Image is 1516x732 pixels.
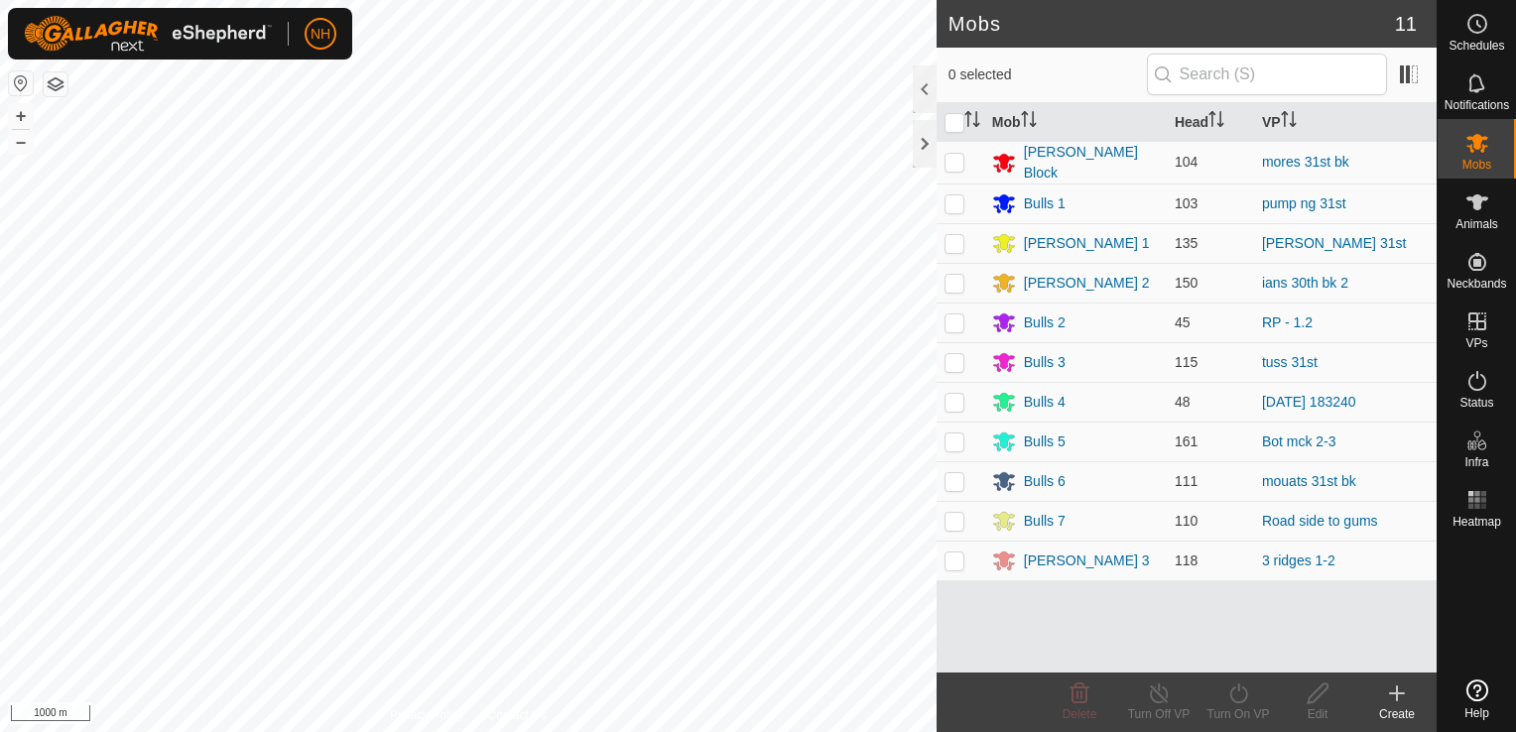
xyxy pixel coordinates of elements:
span: 150 [1175,275,1198,291]
div: Bulls 1 [1024,193,1066,214]
div: [PERSON_NAME] 2 [1024,273,1150,294]
div: [PERSON_NAME] 1 [1024,233,1150,254]
button: Reset Map [9,71,33,95]
span: 161 [1175,433,1198,449]
button: – [9,130,33,154]
div: [PERSON_NAME] Block [1024,142,1159,183]
div: Turn Off VP [1119,705,1199,723]
a: pump ng 31st [1262,195,1346,211]
a: [DATE] 183240 [1262,394,1356,410]
button: + [9,104,33,128]
a: mores 31st bk [1262,154,1349,170]
a: [PERSON_NAME] 31st [1262,235,1407,251]
span: 104 [1175,154,1198,170]
a: Help [1438,671,1516,727]
span: NH [311,24,330,45]
th: Mob [984,103,1167,142]
span: Infra [1464,456,1488,468]
div: Bulls 3 [1024,352,1066,373]
span: Mobs [1462,159,1491,171]
a: Road side to gums [1262,513,1378,529]
a: tuss 31st [1262,354,1318,370]
p-sorticon: Activate to sort [964,114,980,130]
div: Bulls 7 [1024,511,1066,532]
div: Bulls 5 [1024,431,1066,452]
p-sorticon: Activate to sort [1208,114,1224,130]
span: 115 [1175,354,1198,370]
span: 48 [1175,394,1191,410]
div: Edit [1278,705,1357,723]
span: 103 [1175,195,1198,211]
span: Heatmap [1453,516,1501,528]
span: 135 [1175,235,1198,251]
span: Status [1459,397,1493,409]
th: Head [1167,103,1254,142]
a: mouats 31st bk [1262,473,1356,489]
span: Help [1464,707,1489,719]
div: Bulls 2 [1024,312,1066,333]
h2: Mobs [948,12,1395,36]
span: 111 [1175,473,1198,489]
span: VPs [1465,337,1487,349]
span: Notifications [1445,99,1509,111]
div: Bulls 6 [1024,471,1066,492]
div: Bulls 4 [1024,392,1066,413]
span: Delete [1063,707,1097,721]
div: Create [1357,705,1437,723]
th: VP [1254,103,1437,142]
span: 45 [1175,314,1191,330]
p-sorticon: Activate to sort [1281,114,1297,130]
span: 0 selected [948,64,1147,85]
a: 3 ridges 1-2 [1262,552,1335,568]
span: Neckbands [1447,278,1506,290]
div: Turn On VP [1199,705,1278,723]
a: ians 30th bk 2 [1262,275,1348,291]
button: Map Layers [44,72,67,96]
span: Schedules [1449,40,1504,52]
a: RP - 1.2 [1262,314,1313,330]
a: Bot mck 2-3 [1262,433,1336,449]
img: Gallagher Logo [24,16,272,52]
span: Animals [1455,218,1498,230]
span: 118 [1175,552,1198,568]
p-sorticon: Activate to sort [1021,114,1037,130]
div: [PERSON_NAME] 3 [1024,550,1150,571]
a: Privacy Policy [390,706,464,724]
a: Contact Us [488,706,547,724]
span: 110 [1175,513,1198,529]
input: Search (S) [1147,54,1387,95]
span: 11 [1395,9,1417,39]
